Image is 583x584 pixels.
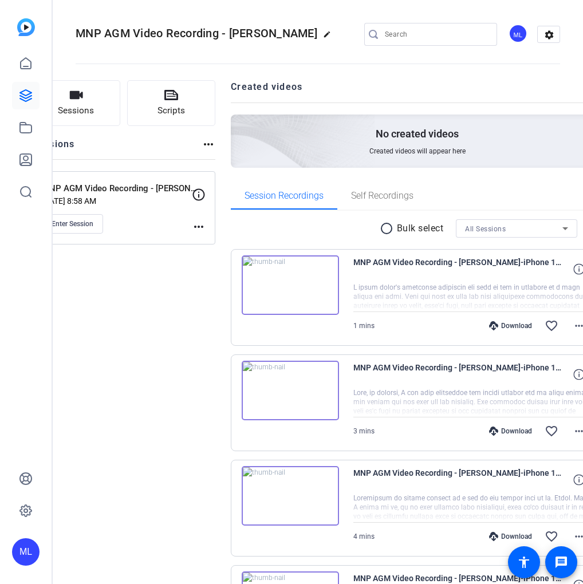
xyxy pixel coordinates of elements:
p: No created videos [376,127,459,141]
mat-icon: favorite_border [545,424,558,438]
span: Created videos will appear here [369,147,466,156]
span: 4 mins [353,532,375,540]
span: Self Recordings [351,191,413,200]
mat-icon: accessibility [517,555,531,569]
mat-icon: more_horiz [202,137,215,151]
span: MNP AGM Video Recording - [PERSON_NAME]-iPhone 13-2025-09-26-15-00-29-447-0 [353,361,565,388]
button: Scripts [127,80,215,126]
img: Creted videos background [103,1,376,250]
p: MNP AGM Video Recording - [PERSON_NAME] [42,182,199,195]
span: 1 mins [353,322,375,330]
mat-icon: settings [538,26,561,44]
span: 3 mins [353,427,375,435]
span: Sessions [58,104,94,117]
button: Enter Session [42,214,103,234]
mat-icon: message [554,555,568,569]
div: Download [483,321,538,330]
img: thumb-nail [242,466,339,526]
div: ML [509,24,527,43]
h2: Sessions [32,137,75,159]
span: Scripts [157,104,185,117]
span: MNP AGM Video Recording - [PERSON_NAME] [76,26,317,40]
img: thumb-nail [242,255,339,315]
p: Bulk select [397,222,444,235]
p: [DATE] 8:58 AM [42,196,192,206]
span: Session Recordings [245,191,324,200]
span: MNP AGM Video Recording - [PERSON_NAME]-iPhone 13-2025-09-26-14-47-42-167-0 [353,466,565,494]
div: Download [483,427,538,436]
button: Sessions [32,80,120,126]
img: blue-gradient.svg [17,18,35,36]
mat-icon: favorite_border [545,319,558,333]
mat-icon: more_horiz [192,220,206,234]
div: Download [483,532,538,541]
span: All Sessions [465,225,506,233]
img: thumb-nail [242,361,339,420]
mat-icon: favorite_border [545,530,558,543]
input: Search [385,27,488,41]
span: Enter Session [52,219,93,228]
span: MNP AGM Video Recording - [PERSON_NAME]-iPhone 13-2025-09-26-15-04-47-918-0 [353,255,565,283]
div: ML [12,538,40,566]
mat-icon: radio_button_unchecked [380,222,397,235]
ngx-avatar: MNP LLP [509,24,529,44]
mat-icon: edit [323,30,337,44]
